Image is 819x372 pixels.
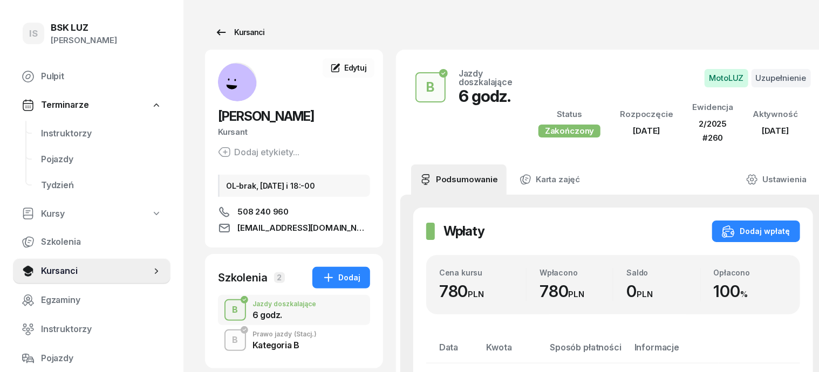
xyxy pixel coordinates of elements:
th: Data [426,340,480,363]
div: Jazdy doszkalające [252,301,316,307]
a: Pulpit [13,64,170,89]
span: Instruktorzy [41,127,162,141]
div: 0 [626,281,700,301]
div: [DATE] [753,124,798,138]
div: BSK LUZ [51,23,117,32]
a: Instruktorzy [32,121,170,147]
a: Pojazdy [32,147,170,173]
span: Edytuj [344,63,367,72]
button: MotoLUZUzupełnienie [705,69,811,87]
div: B [422,77,439,98]
button: BPrawo jazdy(Stacj.)Kategoria B [218,325,370,355]
div: Wpłacono [540,268,613,277]
div: 6 godz. [252,311,316,319]
span: Tydzień [41,178,162,192]
span: Pulpit [41,70,162,84]
span: Uzupełnienie [752,69,811,87]
div: Status [538,107,600,121]
span: IS [29,29,38,38]
small: % [740,289,748,299]
span: Egzaminy [41,293,162,307]
button: Dodaj [312,267,370,288]
div: Kursanci [215,26,264,39]
button: BJazdy doszkalające6 godz. [218,295,370,325]
span: MotoLUZ [705,69,748,87]
button: B [224,329,246,351]
span: [PERSON_NAME] [218,108,314,124]
button: B [415,72,446,102]
div: B [228,301,243,319]
div: Saldo [626,268,700,277]
a: Karta zajęć [511,164,589,195]
a: Szkolenia [13,229,170,255]
a: Ustawienia [738,164,815,195]
span: 2 [274,272,285,283]
a: Instruktorzy [13,316,170,342]
button: B [224,299,246,321]
th: Sposób płatności [543,340,627,363]
a: Edytuj [323,58,374,78]
div: Ewidencja [693,100,734,114]
span: 508 240 960 [237,205,289,218]
div: Kursant [218,125,370,139]
button: Dodaj etykiety... [218,146,299,159]
span: [DATE] [633,126,660,136]
span: Pojazdy [41,352,162,366]
h2: Wpłaty [443,223,484,240]
a: Terminarze [13,93,170,118]
a: 508 240 960 [218,205,370,218]
a: Egzaminy [13,287,170,313]
div: Prawo jazdy [252,331,317,337]
div: 780 [540,281,613,301]
div: Dodaj [322,271,360,284]
a: Pojazdy [13,346,170,371]
div: Kategoria B [252,341,317,349]
th: Kwota [480,340,544,363]
a: Kursanci [13,258,170,284]
span: Kursy [41,207,65,221]
div: [PERSON_NAME] [51,33,117,47]
a: Tydzień [32,173,170,198]
div: Opłacono [714,268,787,277]
a: Kursy [13,202,170,226]
button: Dodaj wpłatę [712,221,800,242]
div: Aktywność [753,107,798,121]
span: (Stacj.) [294,331,317,337]
a: Kursanci [205,22,274,43]
th: Informacje [628,340,719,363]
span: 2/2025 #260 [699,119,727,143]
a: Podsumowanie [411,164,507,195]
span: Instruktorzy [41,322,162,336]
div: B [228,331,243,349]
div: Zakończony [538,125,600,137]
div: Jazdy doszkalające [459,69,513,86]
div: OL-brak, [DATE] i 18:-00 [218,175,370,197]
div: Cena kursu [439,268,526,277]
div: Szkolenia [218,270,268,285]
span: Terminarze [41,98,88,112]
div: 100 [714,281,787,301]
small: PLN [468,289,484,299]
div: 6 godz. [459,86,513,106]
a: [EMAIL_ADDRESS][DOMAIN_NAME] [218,222,370,235]
div: Dodaj wpłatę [722,225,790,238]
small: PLN [569,289,585,299]
div: 780 [439,281,526,301]
span: Pojazdy [41,153,162,167]
small: PLN [637,289,653,299]
div: Rozpoczęcie [620,107,673,121]
span: [EMAIL_ADDRESS][DOMAIN_NAME] [237,222,370,235]
span: Szkolenia [41,235,162,249]
span: Kursanci [41,264,151,278]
